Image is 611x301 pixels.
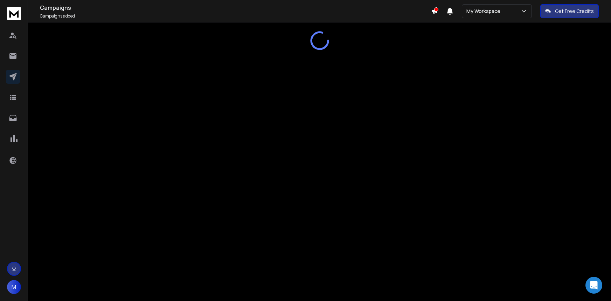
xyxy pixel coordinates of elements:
[7,280,21,294] button: M
[40,4,431,12] h1: Campaigns
[466,8,503,15] p: My Workspace
[555,8,594,15] p: Get Free Credits
[7,7,21,20] img: logo
[40,13,431,19] p: Campaigns added
[585,277,602,294] div: Open Intercom Messenger
[540,4,599,18] button: Get Free Credits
